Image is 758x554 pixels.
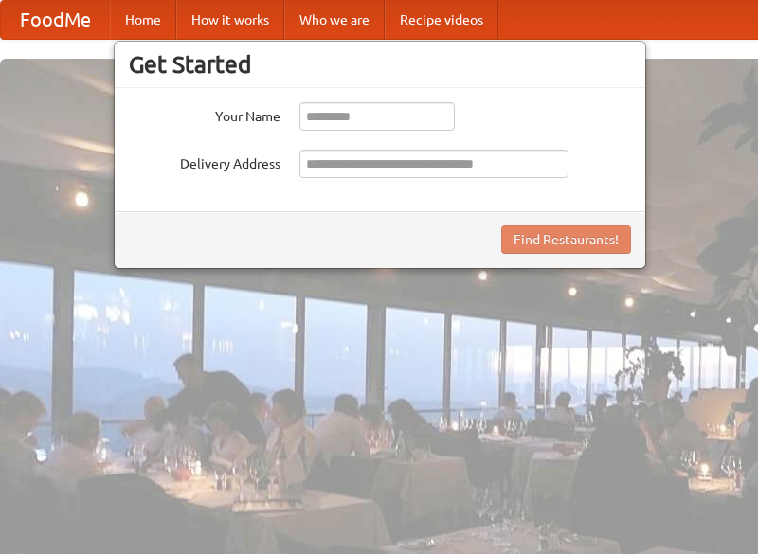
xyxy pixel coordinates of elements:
a: Home [110,1,176,39]
a: Recipe videos [385,1,498,39]
button: Find Restaurants! [501,225,631,254]
a: Who we are [284,1,385,39]
a: FoodMe [1,1,110,39]
a: How it works [176,1,284,39]
label: Your Name [129,102,280,126]
label: Delivery Address [129,150,280,173]
h3: Get Started [129,50,631,79]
